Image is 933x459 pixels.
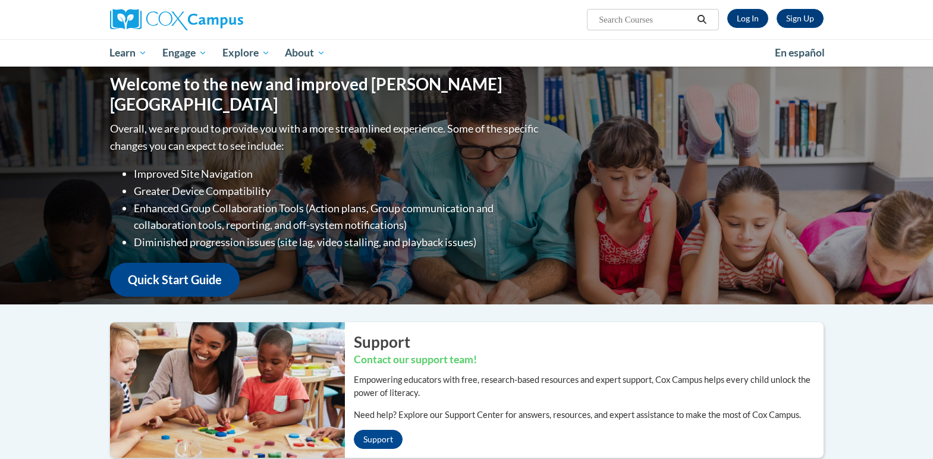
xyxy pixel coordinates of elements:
p: Empowering educators with free, research-based resources and expert support, Cox Campus helps eve... [354,373,824,400]
h1: Welcome to the new and improved [PERSON_NAME][GEOGRAPHIC_DATA] [110,74,541,114]
h3: Contact our support team! [354,353,824,367]
img: ... [101,322,345,458]
a: Log In [727,9,768,28]
li: Improved Site Navigation [134,165,541,183]
input: Search Courses [598,12,693,27]
li: Enhanced Group Collaboration Tools (Action plans, Group communication and collaboration tools, re... [134,200,541,234]
li: Diminished progression issues (site lag, video stalling, and playback issues) [134,234,541,251]
a: Learn [102,39,155,67]
a: Support [354,430,403,449]
img: Cox Campus [110,9,243,30]
a: Register [777,9,824,28]
a: Quick Start Guide [110,263,240,297]
a: En español [767,40,833,65]
a: Cox Campus [110,9,336,30]
a: Engage [155,39,215,67]
a: About [277,39,333,67]
span: About [285,46,325,60]
h2: Support [354,331,824,353]
span: Learn [109,46,147,60]
p: Need help? Explore our Support Center for answers, resources, and expert assistance to make the m... [354,408,824,422]
span: Engage [162,46,207,60]
a: Explore [215,39,278,67]
span: En español [775,46,825,59]
button: Search [693,12,711,27]
div: Main menu [92,39,841,67]
li: Greater Device Compatibility [134,183,541,200]
p: Overall, we are proud to provide you with a more streamlined experience. Some of the specific cha... [110,120,541,155]
span: Explore [222,46,270,60]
